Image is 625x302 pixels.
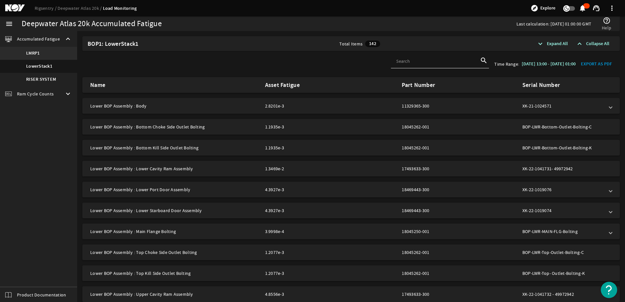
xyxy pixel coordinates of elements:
mat-expansion-panel-header: Lower BOP Assembly : Top Kill Side Outlet Bolting1.2077e-318045262-001BOP-LWR-Top- Outlet-Bolting-K [82,265,620,281]
div: 18045262-001 [402,270,443,277]
div: Time Range: [494,61,519,67]
mat-icon: support_agent [592,4,600,12]
div: XK-21-1024571 [522,103,604,109]
mat-icon: help_outline [603,17,611,25]
button: EXPORT AS PDF [578,58,615,70]
div: 11329365-300 [402,103,443,109]
div: BOP-LWR-Top-Outlet-Bolting-C [522,249,604,256]
mat-icon: menu [5,20,13,28]
div: 1.1935e-3 [265,124,322,130]
div: 4.8556e-3 [265,291,322,297]
div: XK-22-1041732 - 49972942 [522,291,604,297]
b: [DATE] 13:00 - [DATE] 01:00 [522,61,576,67]
button: Collapse All [573,38,612,50]
div: BOP-LWR-Bottom-Outlet-Bolting-K [522,144,604,151]
mat-expansion-panel-header: Lower BOP Assembly : Bottom Choke Side Outlet Bolting1.1935e-318045262-001BOP-LWR-Bottom-Outlet-B... [82,119,620,135]
div: 2.8201e-3 [265,103,322,109]
b: LMRP1 [26,50,40,57]
mat-panel-title: Lower BOP Assembly : Top Choke Side Outlet Bolting [90,249,260,256]
a: Rigsentry [35,5,58,11]
mat-icon: keyboard_arrow_up [64,35,72,43]
mat-expansion-panel-header: NameAsset FatiguePart NumberSerial Number [82,77,620,93]
span: Help [602,25,611,31]
a: Load Monitoring [103,5,137,11]
span: Expand All [547,41,568,47]
div: 1.2077e-3 [265,249,322,256]
mat-icon: keyboard_arrow_down [64,90,72,98]
div: 18045262-001 [402,144,443,151]
mat-panel-title: Lower BOP Assembly : Top Kill Side Outlet Bolting [90,270,260,277]
span: Product Documentation [17,292,66,298]
mat-expansion-panel-header: Lower BOP Assembly : Top Choke Side Outlet Bolting1.2077e-318045262-001BOP-LWR-Top-Outlet-Bolting-C [82,244,620,260]
mat-label: Search [396,58,410,64]
div: 18469443-300 [402,186,443,193]
div: 18045250-001 [402,228,443,235]
span: EXPORT AS PDF [581,61,612,67]
div: 1.3469e-2 [265,165,322,172]
mat-expansion-panel-header: Lower BOP Assembly : Bottom Kill Side Outlet Bolting1.1935e-318045262-001BOP-LWR-Bottom-Outlet-Bo... [82,140,620,156]
a: Deepwater Atlas 20k [58,5,103,11]
span: Accumulated Fatigue [17,36,60,42]
button: Open Resource Center [601,282,617,298]
mat-icon: expand_less [576,40,583,48]
button: Expand All [534,38,570,50]
i: search [480,57,488,64]
mat-expansion-panel-header: Lower BOP Assembly : Lower Port Door Assembly4.3927e-318469443-300XK-22-1019076 [82,182,620,197]
b: LowerStack1 [26,63,52,70]
mat-icon: expand_more [536,40,544,48]
div: 17493633-300 [402,165,443,172]
div: BOP-LWR-MAIN-FLG-Bolting [522,228,604,235]
div: XK-22-1019074 [522,207,604,214]
div: 17493633-300 [402,291,443,297]
div: 18469443-300 [402,207,443,214]
mat-expansion-panel-header: Lower BOP Assembly : Lower Cavity Ram Assembly1.3469e-217493633-300XK-22-1041731- 49972942 [82,161,620,176]
b: RISER SYSTEM [26,76,56,83]
mat-icon: notifications [579,4,586,12]
div: BOP-LWR-Top- Outlet-Bolting-K [522,270,604,277]
button: [DATE] 13:00 - [DATE] 01:00 [519,58,578,70]
div: Serial Number [522,82,604,88]
div: Deepwater Atlas 20k Accumulated Fatigue [22,21,162,27]
mat-panel-title: Lower BOP Assembly : Body [90,103,260,109]
div: BOP1: LowerStack1 [88,36,186,51]
div: 18045262-001 [402,124,443,130]
span: Explore [540,5,555,11]
mat-panel-title: Lower BOP Assembly : Lower Starboard Door Assembly [90,207,260,214]
div: 1.1935e-3 [265,144,322,151]
div: 1.2077e-3 [265,270,322,277]
div: BOP-LWR-Bottom-Outlet-Bolting-C [522,124,604,130]
mat-panel-title: Lower BOP Assembly : Upper Cavity Ram Assembly [90,291,260,297]
mat-expansion-panel-header: Lower BOP Assembly : Body2.8201e-311329365-300XK-21-1024571 [82,98,620,114]
div: XK-22-1041731- 49972942 [522,165,604,172]
mat-panel-title: Lower BOP Assembly : Bottom Kill Side Outlet Bolting [90,144,260,151]
span: Collapse All [586,41,609,47]
div: 4.3927e-3 [265,207,322,214]
mat-expansion-panel-header: Lower BOP Assembly : Lower Starboard Door Assembly4.3927e-318469443-300XK-22-1019074 [82,203,620,218]
mat-panel-title: Lower BOP Assembly : Main Flange Bolting [90,228,260,235]
button: Explore [528,3,558,13]
mat-expansion-panel-header: Lower BOP Assembly : Main Flange Bolting3.9998e-418045250-001BOP-LWR-MAIN-FLG-Bolting [82,224,620,239]
div: XK-22-1019076 [522,186,604,193]
span: Total Items [339,41,363,47]
mat-panel-title: Name [90,82,260,88]
div: 4.3927e-3 [265,186,322,193]
div: 18045262-001 [402,249,443,256]
mat-icon: explore [531,4,538,12]
span: 142 [365,41,380,47]
div: Asset Fatigue [265,82,322,88]
input: Search [396,59,479,66]
mat-panel-title: Lower BOP Assembly : Lower Cavity Ram Assembly [90,165,260,172]
div: 3.9998e-4 [265,228,322,235]
mat-expansion-panel-header: Lower BOP Assembly : Upper Cavity Ram Assembly4.8556e-317493633-300XK-22-1041732 - 49972942 [82,286,620,302]
button: more_vert [604,0,620,16]
mat-panel-title: Lower BOP Assembly : Lower Port Door Assembly [90,186,260,193]
span: Ram Cycle Counts [17,91,54,97]
div: Part Number [402,82,443,88]
div: Last calculation: [DATE] 01:00:00 GMT [516,21,591,27]
mat-panel-title: Lower BOP Assembly : Bottom Choke Side Outlet Bolting [90,124,260,130]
